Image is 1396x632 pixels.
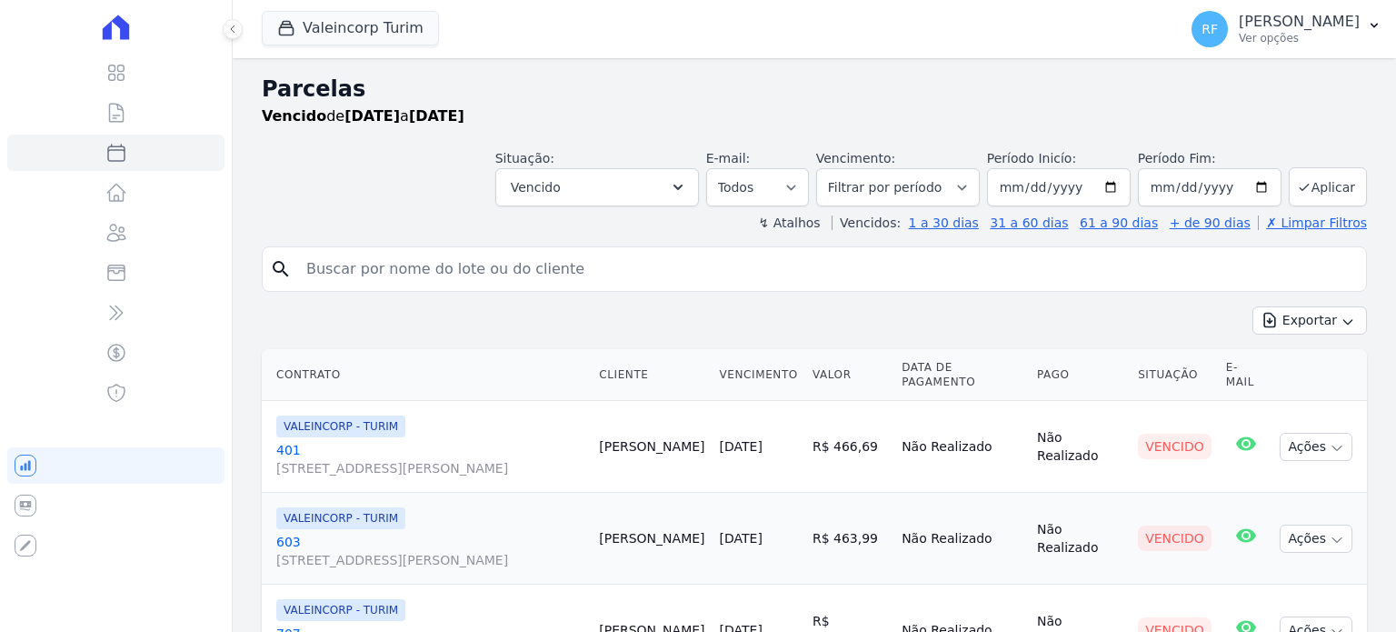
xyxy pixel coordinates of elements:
p: de a [262,105,464,127]
p: Ver opções [1239,31,1360,45]
label: E-mail: [706,151,751,166]
span: Vencido [511,176,561,198]
i: search [270,258,292,280]
td: Não Realizado [1030,401,1131,493]
strong: [DATE] [409,107,464,125]
th: Situação [1131,349,1219,401]
label: ↯ Atalhos [758,216,820,230]
button: Vencido [495,168,699,206]
button: Ações [1280,433,1352,461]
span: [STREET_ADDRESS][PERSON_NAME] [276,551,584,569]
strong: [DATE] [344,107,400,125]
a: + de 90 dias [1170,216,1251,230]
label: Vencidos: [832,216,901,230]
label: Situação: [495,151,554,166]
span: VALEINCORP - TURIM [276,416,405,437]
td: R$ 463,99 [805,493,894,585]
span: VALEINCORP - TURIM [276,599,405,621]
a: [DATE] [720,531,763,546]
label: Vencimento: [816,151,895,166]
th: Vencimento [713,349,805,401]
a: 603[STREET_ADDRESS][PERSON_NAME] [276,533,584,569]
button: Exportar [1252,306,1367,335]
p: [PERSON_NAME] [1239,13,1360,31]
input: Buscar por nome do lote ou do cliente [295,251,1359,287]
strong: Vencido [262,107,326,125]
th: Pago [1030,349,1131,401]
a: [DATE] [720,439,763,454]
a: 31 a 60 dias [990,216,1068,230]
label: Período Fim: [1138,149,1281,168]
td: R$ 466,69 [805,401,894,493]
th: Contrato [262,349,592,401]
th: Data de Pagamento [894,349,1030,401]
label: Período Inicío: [987,151,1076,166]
td: [PERSON_NAME] [592,401,712,493]
div: Vencido [1138,434,1212,459]
span: [STREET_ADDRESS][PERSON_NAME] [276,459,584,477]
a: 61 a 90 dias [1080,216,1158,230]
td: Não Realizado [894,493,1030,585]
a: 1 a 30 dias [909,216,979,230]
th: E-mail [1219,349,1273,401]
button: Ações [1280,525,1352,553]
button: Valeincorp Turim [262,11,439,45]
td: [PERSON_NAME] [592,493,712,585]
a: 401[STREET_ADDRESS][PERSON_NAME] [276,441,584,477]
td: Não Realizado [894,401,1030,493]
button: RF [PERSON_NAME] Ver opções [1177,4,1396,55]
td: Não Realizado [1030,493,1131,585]
span: RF [1202,23,1218,35]
span: VALEINCORP - TURIM [276,507,405,529]
h2: Parcelas [262,73,1367,105]
button: Aplicar [1289,167,1367,206]
th: Valor [805,349,894,401]
a: ✗ Limpar Filtros [1258,216,1367,230]
div: Vencido [1138,526,1212,551]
